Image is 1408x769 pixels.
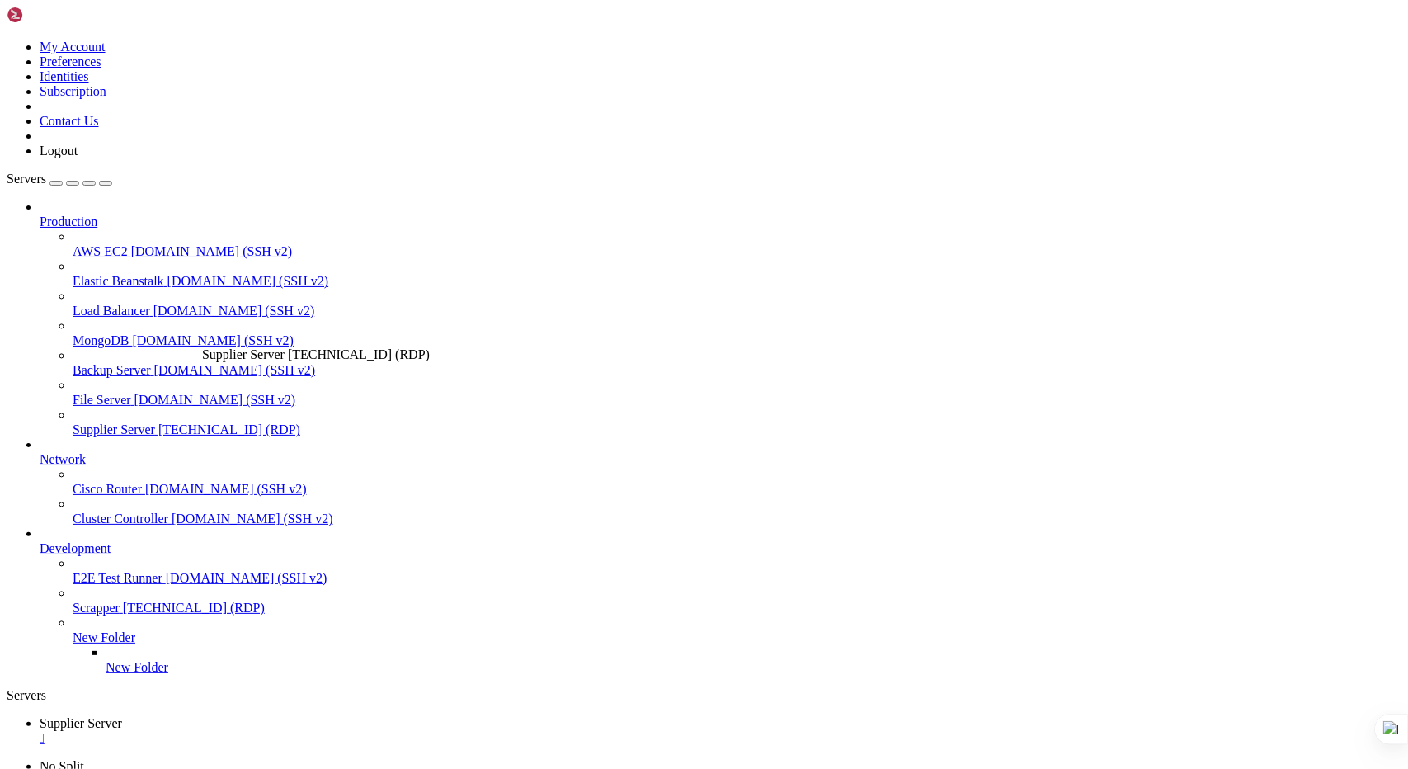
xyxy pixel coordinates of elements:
li: MongoDB [DOMAIN_NAME] (SSH v2) [73,318,1401,348]
span: Network [40,452,86,466]
a: Development [40,541,1401,556]
a: Servers [7,172,112,186]
span: Cisco Router [73,482,142,496]
li: Load Balancer [DOMAIN_NAME] (SSH v2) [73,289,1401,318]
a: New Folder [73,630,1401,645]
span: [DOMAIN_NAME] (SSH v2) [145,482,307,496]
li: Cisco Router [DOMAIN_NAME] (SSH v2) [73,467,1401,497]
span: AWS EC2 [73,244,128,258]
li: File Server [DOMAIN_NAME] (SSH v2) [73,378,1401,408]
a: Network [40,452,1401,467]
span: Development [40,541,111,555]
img: Shellngn [7,7,101,23]
a: AWS EC2 [DOMAIN_NAME] (SSH v2) [73,244,1401,259]
a: Preferences [40,54,101,68]
span: MongoDB [73,333,129,347]
li: Development [40,526,1401,675]
span: Backup Server [73,363,151,377]
div: Servers [7,688,1401,703]
span: Supplier Server [73,422,155,436]
li: Cluster Controller [DOMAIN_NAME] (SSH v2) [73,497,1401,526]
a: My Account [40,40,106,54]
li: Network [40,437,1401,526]
span: Scrapper [73,601,120,615]
a: Supplier Server [40,716,1401,746]
a:  [40,731,1401,746]
li: Production [40,200,1401,437]
span: Load Balancer [73,304,150,318]
a: File Server [DOMAIN_NAME] (SSH v2) [73,393,1401,408]
a: Supplier Server [TECHNICAL_ID] (RDP) [73,422,1401,437]
a: Scrapper [TECHNICAL_ID] (RDP) [73,601,1401,616]
a: Logout [40,144,78,158]
span: [DOMAIN_NAME] (SSH v2) [154,363,316,377]
span: [TECHNICAL_ID] (RDP) [123,601,265,615]
span: Servers [7,172,46,186]
a: E2E Test Runner [DOMAIN_NAME] (SSH v2) [73,571,1401,586]
a: Backup Server [DOMAIN_NAME] (SSH v2) [73,363,1401,378]
span: [DOMAIN_NAME] (SSH v2) [131,244,293,258]
span: [DOMAIN_NAME] (SSH v2) [166,571,327,585]
span: [DOMAIN_NAME] (SSH v2) [153,304,315,318]
a: Cisco Router [DOMAIN_NAME] (SSH v2) [73,482,1401,497]
span: [TECHNICAL_ID] (RDP) [288,347,430,361]
span: Supplier Server [202,347,285,361]
a: Cluster Controller [DOMAIN_NAME] (SSH v2) [73,512,1401,526]
span: File Server [73,393,131,407]
li: New Folder [106,645,1401,675]
li: Elastic Beanstalk [DOMAIN_NAME] (SSH v2) [73,259,1401,289]
span: Cluster Controller [73,512,168,526]
li: AWS EC2 [DOMAIN_NAME] (SSH v2) [73,229,1401,259]
a: New Folder [106,660,1401,675]
a: Contact Us [40,114,99,128]
span: Elastic Beanstalk [73,274,164,288]
span: New Folder [73,630,135,644]
span: New Folder [106,660,168,674]
li: New Folder [73,616,1401,675]
span: [DOMAIN_NAME] (SSH v2) [134,393,296,407]
span: [TECHNICAL_ID] (RDP) [158,422,300,436]
span: [DOMAIN_NAME] (SSH v2) [172,512,333,526]
li: Backup Server [DOMAIN_NAME] (SSH v2) [73,348,1401,378]
span: [DOMAIN_NAME] (SSH v2) [167,274,329,288]
a: Load Balancer [DOMAIN_NAME] (SSH v2) [73,304,1401,318]
span: Supplier Server [40,716,122,730]
a: Subscription [40,84,106,98]
a: Identities [40,69,89,83]
span: [DOMAIN_NAME] (SSH v2) [132,333,294,347]
span: E2E Test Runner [73,571,162,585]
li: Supplier Server [TECHNICAL_ID] (RDP) [73,408,1401,437]
li: Scrapper [TECHNICAL_ID] (RDP) [73,586,1401,616]
a: MongoDB [DOMAIN_NAME] (SSH v2) [73,333,1401,348]
a: Elastic Beanstalk [DOMAIN_NAME] (SSH v2) [73,274,1401,289]
li: E2E Test Runner [DOMAIN_NAME] (SSH v2) [73,556,1401,586]
a: Production [40,215,1401,229]
span: Production [40,215,97,229]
